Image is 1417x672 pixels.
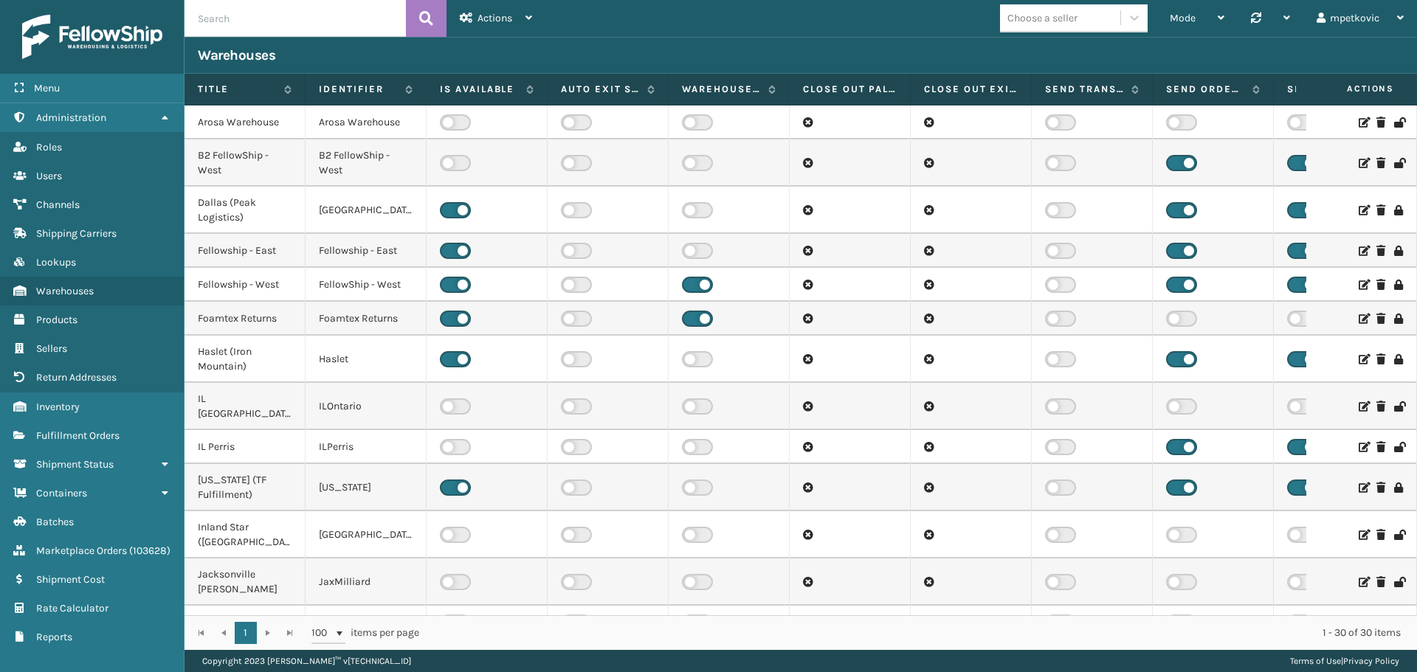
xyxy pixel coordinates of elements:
[36,544,127,557] span: Marketplace Orders
[36,170,62,182] span: Users
[1376,158,1385,168] i: Delete
[1394,442,1403,452] i: Reactivate
[1376,205,1385,215] i: Delete
[36,285,94,297] span: Warehouses
[1394,482,1403,493] i: Deactivate
[1376,314,1385,324] i: Delete
[1376,401,1385,412] i: Delete
[561,83,640,96] label: Auto Exit Scan
[198,46,275,64] h3: Warehouses
[1287,83,1366,96] label: Send Inventory API
[440,626,1401,640] div: 1 - 30 of 30 items
[185,187,306,234] td: Dallas (Peak Logistics)
[1376,530,1385,540] i: Delete
[36,487,87,499] span: Containers
[36,401,80,413] span: Inventory
[1394,314,1403,324] i: Deactivate
[185,268,306,302] td: Fellowship - West
[306,187,427,234] td: [GEOGRAPHIC_DATA]
[36,342,67,355] span: Sellers
[1359,314,1368,324] i: Edit
[1394,280,1403,290] i: Deactivate
[1359,205,1368,215] i: Edit
[185,430,306,464] td: IL Perris
[1394,205,1403,215] i: Deactivate
[1359,117,1368,128] i: Edit
[1359,482,1368,493] i: Edit
[1376,442,1385,452] i: Delete
[306,105,427,139] td: Arosa Warehouse
[1359,442,1368,452] i: Edit
[185,606,306,640] td: JP Warehouse
[185,105,306,139] td: Arosa Warehouse
[202,650,411,672] p: Copyright 2023 [PERSON_NAME]™ v [TECHNICAL_ID]
[319,83,398,96] label: Identifier
[1290,656,1341,666] a: Terms of Use
[1343,656,1399,666] a: Privacy Policy
[440,83,519,96] label: Is Available
[36,602,108,614] span: Rate Calculator
[36,198,80,211] span: Channels
[185,234,306,268] td: Fellowship - East
[1290,650,1399,672] div: |
[1376,354,1385,364] i: Delete
[36,256,76,269] span: Lookups
[36,573,105,586] span: Shipment Cost
[185,139,306,187] td: B2 FellowShip - West
[36,111,106,124] span: Administration
[36,429,120,442] span: Fulfillment Orders
[22,15,162,59] img: logo
[1170,12,1196,24] span: Mode
[185,511,306,558] td: Inland Star ([GEOGRAPHIC_DATA])
[1394,401,1403,412] i: Reactivate
[1359,158,1368,168] i: Edit
[306,606,427,640] td: JPC
[1045,83,1124,96] label: Send Transfer API
[306,464,427,511] td: [US_STATE]
[924,83,1018,96] label: Close Out Exit Scan
[1394,158,1403,168] i: Reactivate
[306,139,427,187] td: B2 FellowShip - West
[36,631,72,643] span: Reports
[1359,530,1368,540] i: Edit
[477,12,512,24] span: Actions
[36,371,117,384] span: Return Addresses
[1359,246,1368,256] i: Edit
[1376,280,1385,290] i: Delete
[1359,577,1368,587] i: Edit
[1376,482,1385,493] i: Delete
[1394,577,1403,587] i: Reactivate
[306,558,427,606] td: JaxMilliard
[1359,354,1368,364] i: Edit
[36,458,114,471] span: Shipment Status
[306,234,427,268] td: Fellowship - East
[36,227,117,240] span: Shipping Carriers
[311,622,419,644] span: items per page
[1166,83,1245,96] label: Send Order API
[306,511,427,558] td: [GEOGRAPHIC_DATA]
[185,336,306,383] td: Haslet (Iron Mountain)
[36,314,77,326] span: Products
[185,302,306,336] td: Foamtex Returns
[235,622,257,644] a: 1
[36,141,62,153] span: Roles
[1359,401,1368,412] i: Edit
[1394,354,1403,364] i: Deactivate
[36,516,74,528] span: Batches
[1394,246,1403,256] i: Deactivate
[311,626,334,640] span: 100
[1376,577,1385,587] i: Delete
[1300,77,1403,101] span: Actions
[185,558,306,606] td: Jacksonville [PERSON_NAME]
[306,336,427,383] td: Haslet
[803,83,897,96] label: Close Out Palletizing
[306,268,427,302] td: FellowShip - West
[198,83,277,96] label: Title
[1394,530,1403,540] i: Reactivate
[1359,280,1368,290] i: Edit
[1394,117,1403,128] i: Reactivate
[185,464,306,511] td: [US_STATE] (TF Fulfillment)
[1376,246,1385,256] i: Delete
[34,82,60,94] span: Menu
[306,383,427,430] td: ILOntario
